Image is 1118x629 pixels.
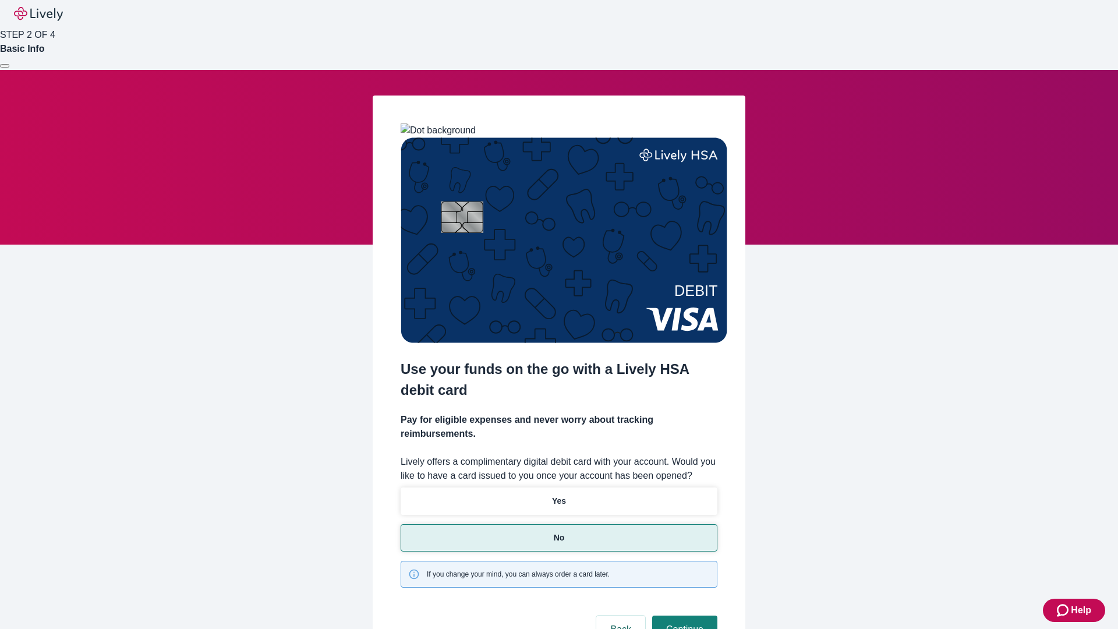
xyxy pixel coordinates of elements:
svg: Zendesk support icon [1057,603,1071,617]
h2: Use your funds on the go with a Lively HSA debit card [401,359,717,401]
img: Debit card [401,137,727,343]
p: No [554,532,565,544]
img: Dot background [401,123,476,137]
span: If you change your mind, you can always order a card later. [427,569,610,579]
p: Yes [552,495,566,507]
button: Zendesk support iconHelp [1043,599,1105,622]
button: No [401,524,717,552]
button: Yes [401,487,717,515]
img: Lively [14,7,63,21]
span: Help [1071,603,1091,617]
h4: Pay for eligible expenses and never worry about tracking reimbursements. [401,413,717,441]
label: Lively offers a complimentary digital debit card with your account. Would you like to have a card... [401,455,717,483]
